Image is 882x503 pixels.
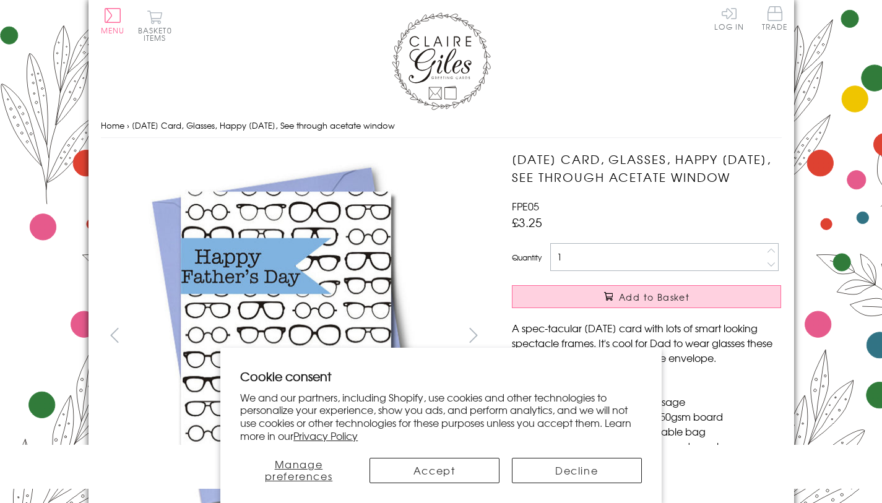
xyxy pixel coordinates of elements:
label: Quantity [512,252,542,263]
nav: breadcrumbs [101,113,782,139]
button: Manage preferences [240,458,357,483]
span: › [127,119,129,131]
span: 0 items [144,25,172,43]
a: Home [101,119,124,131]
a: Privacy Policy [293,428,358,443]
p: We and our partners, including Shopify, use cookies and other technologies to personalize your ex... [240,391,642,442]
span: [DATE] Card, Glasses, Happy [DATE], See through acetate window [132,119,395,131]
span: £3.25 [512,213,542,231]
span: Menu [101,25,125,36]
button: Decline [512,458,642,483]
button: next [459,321,487,349]
button: Accept [370,458,499,483]
span: Manage preferences [265,457,333,483]
span: Add to Basket [619,291,690,303]
h2: Cookie consent [240,368,642,385]
p: A spec-tacular [DATE] card with lots of smart looking spectacle frames. It's cool for Dad to wear... [512,320,781,365]
span: FPE05 [512,199,539,213]
button: Add to Basket [512,285,781,308]
img: Claire Giles Greetings Cards [392,12,491,110]
h1: [DATE] Card, Glasses, Happy [DATE], See through acetate window [512,150,781,186]
button: Menu [101,8,125,34]
a: Log In [714,6,744,30]
button: Basket0 items [138,10,172,41]
span: Trade [762,6,788,30]
a: Trade [762,6,788,33]
button: prev [101,321,129,349]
